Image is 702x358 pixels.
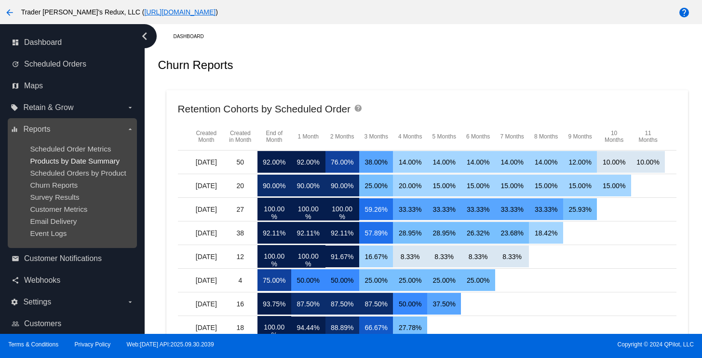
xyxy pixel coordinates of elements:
[291,198,325,220] mat-cell: 100.00%
[12,78,134,94] a: map Maps
[427,151,461,173] mat-cell: 14.00%
[597,130,631,143] mat-header-cell: 10 Months
[24,82,43,90] span: Maps
[12,82,19,90] i: map
[359,151,393,173] mat-cell: 38.00%
[393,293,427,315] mat-cell: 50.00%
[21,8,218,16] span: Trader [PERSON_NAME]'s Redux, LLC ( )
[325,269,359,291] mat-cell: 50.00%
[223,269,257,291] mat-cell: 4
[325,293,359,315] mat-cell: 87.50%
[23,298,51,306] span: Settings
[291,133,325,140] mat-header-cell: 1 Month
[631,151,665,173] mat-cell: 10.00%
[30,193,79,201] a: Survey Results
[189,175,223,196] mat-cell: [DATE]
[257,151,291,173] mat-cell: 92.00%
[257,130,291,143] mat-header-cell: End of Month
[30,205,87,213] a: Customer Metrics
[11,298,18,306] i: settings
[23,125,50,134] span: Reports
[291,222,325,244] mat-cell: 92.11%
[427,175,461,196] mat-cell: 15.00%
[189,246,223,267] mat-cell: [DATE]
[291,293,325,315] mat-cell: 87.50%
[30,229,67,237] a: Event Logs
[189,317,223,338] mat-cell: [DATE]
[359,133,393,140] mat-header-cell: 3 Months
[127,341,214,348] a: Web:[DATE] API:2025.09.30.2039
[30,157,120,165] span: Products by Date Summary
[495,222,529,244] mat-cell: 23.68%
[359,317,393,338] mat-cell: 66.67%
[563,175,597,196] mat-cell: 15.00%
[126,104,134,111] i: arrow_drop_down
[291,175,325,196] mat-cell: 90.00%
[359,222,393,244] mat-cell: 57.89%
[529,222,563,244] mat-cell: 18.42%
[24,319,61,328] span: Customers
[24,60,86,69] span: Scheduled Orders
[223,151,257,173] mat-cell: 50
[325,246,359,267] mat-cell: 91.67%
[461,198,495,220] mat-cell: 33.33%
[189,269,223,291] mat-cell: [DATE]
[427,198,461,220] mat-cell: 33.33%
[12,316,134,331] a: people_outline Customers
[393,133,427,140] mat-header-cell: 4 Months
[189,198,223,220] mat-cell: [DATE]
[223,246,257,267] mat-cell: 12
[11,125,18,133] i: equalizer
[30,169,126,177] a: Scheduled Orders by Product
[325,198,359,220] mat-cell: 100.00%
[427,269,461,291] mat-cell: 25.00%
[24,276,60,285] span: Webhooks
[30,217,77,225] a: Email Delivery
[8,341,58,348] a: Terms & Conditions
[529,151,563,173] mat-cell: 14.00%
[359,198,393,220] mat-cell: 59.26%
[223,317,257,338] mat-cell: 18
[12,320,19,328] i: people_outline
[427,222,461,244] mat-cell: 28.95%
[178,103,351,114] h2: Retention Cohorts by Scheduled Order
[393,198,427,220] mat-cell: 33.33%
[24,254,102,263] span: Customer Notifications
[563,133,597,140] mat-header-cell: 9 Months
[529,133,563,140] mat-header-cell: 8 Months
[461,151,495,173] mat-cell: 14.00%
[291,151,325,173] mat-cell: 92.00%
[257,269,291,291] mat-cell: 75.00%
[23,103,73,112] span: Retain & Grow
[223,293,257,315] mat-cell: 16
[291,269,325,291] mat-cell: 50.00%
[223,198,257,220] mat-cell: 27
[223,222,257,244] mat-cell: 38
[12,60,19,68] i: update
[393,222,427,244] mat-cell: 28.95%
[144,8,216,16] a: [URL][DOMAIN_NAME]
[359,175,393,196] mat-cell: 25.00%
[325,317,359,338] mat-cell: 88.89%
[325,133,359,140] mat-header-cell: 2 Months
[12,35,134,50] a: dashboard Dashboard
[12,273,134,288] a: share Webhooks
[461,133,495,140] mat-header-cell: 6 Months
[495,175,529,196] mat-cell: 15.00%
[158,58,233,72] h2: Churn Reports
[30,145,111,153] span: Scheduled Order Metrics
[126,298,134,306] i: arrow_drop_down
[189,222,223,244] mat-cell: [DATE]
[495,246,529,267] mat-cell: 8.33%
[12,56,134,72] a: update Scheduled Orders
[24,38,62,47] span: Dashboard
[393,151,427,173] mat-cell: 14.00%
[359,341,694,348] span: Copyright © 2024 QPilot, LLC
[12,39,19,46] i: dashboard
[30,181,78,189] a: Churn Reports
[189,151,223,173] mat-cell: [DATE]
[563,151,597,173] mat-cell: 12.00%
